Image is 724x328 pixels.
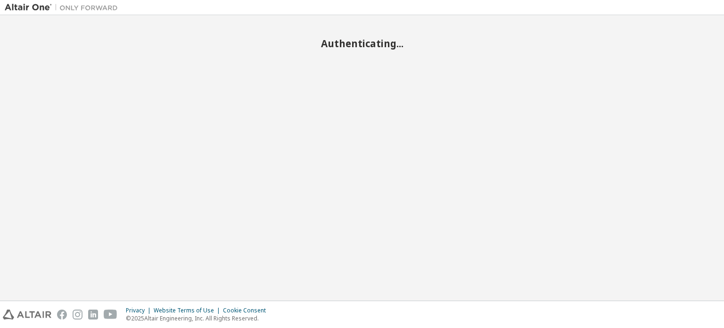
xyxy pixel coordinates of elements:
[3,310,51,320] img: altair_logo.svg
[126,314,271,322] p: © 2025 Altair Engineering, Inc. All Rights Reserved.
[73,310,82,320] img: instagram.svg
[154,307,223,314] div: Website Terms of Use
[104,310,117,320] img: youtube.svg
[5,3,123,12] img: Altair One
[57,310,67,320] img: facebook.svg
[126,307,154,314] div: Privacy
[5,37,719,50] h2: Authenticating...
[223,307,271,314] div: Cookie Consent
[88,310,98,320] img: linkedin.svg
